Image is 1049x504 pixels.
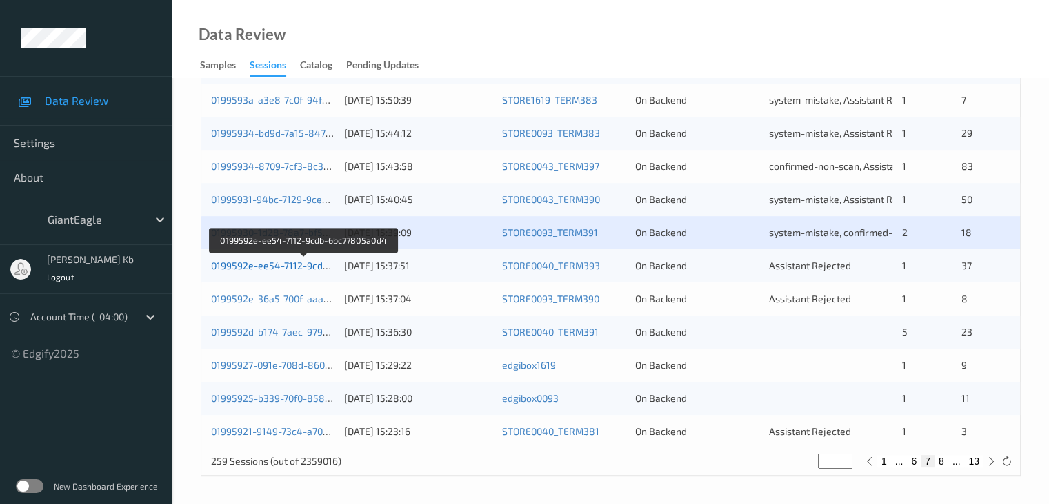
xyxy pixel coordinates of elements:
[635,193,759,206] div: On Backend
[502,293,599,304] a: STORE0093_TERM390
[344,193,492,206] div: [DATE] 15:40:45
[502,392,559,404] a: edgibox0093
[961,425,966,437] span: 3
[961,160,972,172] span: 83
[502,226,598,238] a: STORE0093_TERM391
[961,226,971,238] span: 18
[635,425,759,438] div: On Backend
[344,292,492,306] div: [DATE] 15:37:04
[199,28,286,41] div: Data Review
[635,391,759,405] div: On Backend
[502,193,600,205] a: STORE0043_TERM390
[635,358,759,372] div: On Backend
[877,455,891,467] button: 1
[902,193,906,205] span: 1
[769,293,851,304] span: Assistant Rejected
[300,58,332,75] div: Catalog
[902,425,906,437] span: 1
[211,260,398,271] a: 0199592e-ee54-7112-9cdb-6bc77805a0d4
[211,94,392,106] a: 0199593a-a3e8-7c0f-94f4-fecae73f1aae
[902,226,908,238] span: 2
[211,293,397,304] a: 0199592e-36a5-700f-aaa6-4f54f4eab3a6
[769,425,851,437] span: Assistant Rejected
[200,56,250,75] a: Samples
[502,359,556,371] a: edgibox1619
[935,455,948,467] button: 8
[211,359,398,371] a: 01995927-091e-708d-8606-a41f05992879
[211,160,395,172] a: 01995934-8709-7cf3-8c3f-5195b7536a9e
[211,326,394,338] a: 0199592d-b174-7aec-9791-115a2c94cba0
[344,226,492,240] div: [DATE] 15:39:09
[635,259,759,273] div: On Backend
[961,193,972,205] span: 50
[502,94,597,106] a: STORE1619_TERM383
[635,126,759,140] div: On Backend
[635,226,759,240] div: On Backend
[902,359,906,371] span: 1
[346,58,419,75] div: Pending Updates
[502,160,599,172] a: STORE0043_TERM397
[344,126,492,140] div: [DATE] 15:44:12
[344,325,492,339] div: [DATE] 15:36:30
[635,325,759,339] div: On Backend
[344,93,492,107] div: [DATE] 15:50:39
[211,454,341,468] p: 259 Sessions (out of 2359016)
[502,260,600,271] a: STORE0040_TERM393
[902,293,906,304] span: 1
[902,260,906,271] span: 1
[344,259,492,273] div: [DATE] 15:37:51
[964,455,983,467] button: 13
[961,293,967,304] span: 8
[635,159,759,173] div: On Backend
[635,93,759,107] div: On Backend
[300,56,346,75] a: Catalog
[502,326,599,338] a: STORE0040_TERM391
[769,260,851,271] span: Assistant Rejected
[211,127,397,139] a: 01995934-bd9d-7a15-8471-bcb98a7105cb
[961,260,971,271] span: 37
[769,193,999,205] span: system-mistake, Assistant Rejected, Unusual activity
[344,391,492,405] div: [DATE] 15:28:00
[502,425,599,437] a: STORE0040_TERM381
[902,160,906,172] span: 1
[211,392,401,404] a: 01995925-b339-70f0-8589-29834c4fe4a0
[211,425,394,437] a: 01995921-9149-73c4-a70e-cad849fe76cf
[961,94,966,106] span: 7
[502,127,600,139] a: STORE0093_TERM383
[344,425,492,438] div: [DATE] 15:23:16
[907,455,921,467] button: 6
[346,56,432,75] a: Pending Updates
[211,226,395,238] a: 01995930-1d28-78a7-bf56-f81568b5977b
[961,127,972,139] span: 29
[211,193,396,205] a: 01995931-94bc-7129-9ce6-6d275945fadd
[961,359,966,371] span: 9
[635,292,759,306] div: On Backend
[344,358,492,372] div: [DATE] 15:29:22
[902,127,906,139] span: 1
[200,58,236,75] div: Samples
[921,455,935,467] button: 7
[769,127,947,139] span: system-mistake, Assistant Rejected, Bag
[948,455,965,467] button: ...
[902,94,906,106] span: 1
[891,455,908,467] button: ...
[902,392,906,404] span: 1
[250,58,286,77] div: Sessions
[902,326,908,338] span: 5
[769,94,947,106] span: system-mistake, Assistant Rejected, Bag
[961,392,969,404] span: 11
[344,159,492,173] div: [DATE] 15:43:58
[961,326,972,338] span: 23
[250,56,300,77] a: Sessions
